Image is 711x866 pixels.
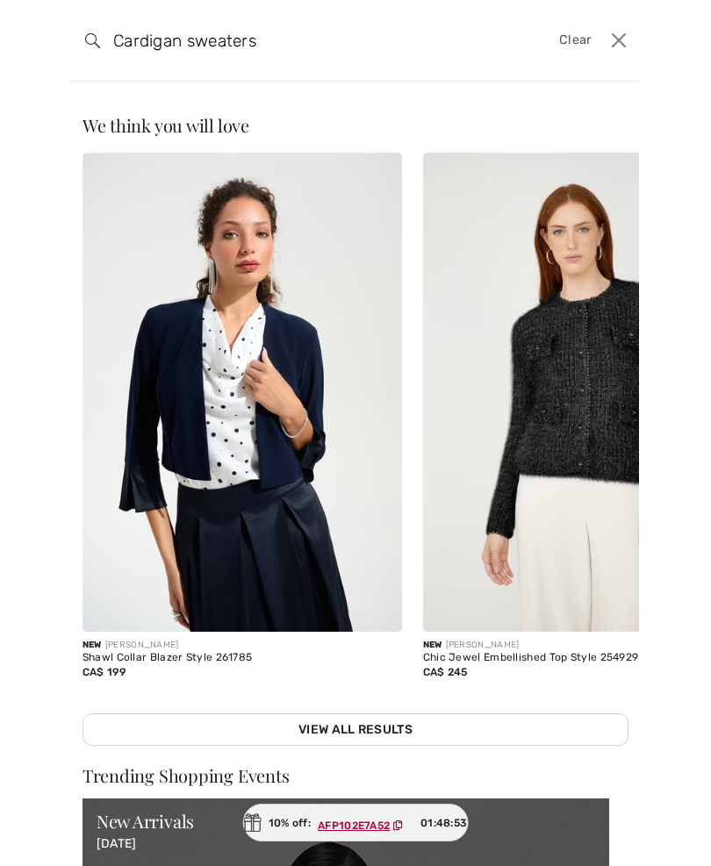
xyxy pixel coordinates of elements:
span: CA$ 199 [83,666,126,678]
span: CA$ 245 [423,666,468,678]
span: New [83,640,102,650]
span: Clear [559,31,592,50]
span: We think you will love [83,113,249,137]
input: TYPE TO SEARCH [100,14,490,67]
img: Shawl Collar Blazer Style 261785. Midnight Blue [83,153,402,632]
p: [DATE] [97,837,595,852]
div: Trending Shopping Events [83,767,628,784]
a: View All Results [83,713,628,746]
span: 01:48:53 [420,815,467,831]
div: Shawl Collar Blazer Style 261785 [83,652,402,664]
div: 10% off: [243,804,469,841]
div: [PERSON_NAME] [83,639,402,652]
span: New [423,640,442,650]
ins: AFP102E7A52 [318,819,390,832]
img: search the website [85,33,100,48]
img: Gift.svg [244,813,262,832]
div: New Arrivals [97,812,595,830]
button: Close [606,26,633,54]
span: Chat [41,12,77,28]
